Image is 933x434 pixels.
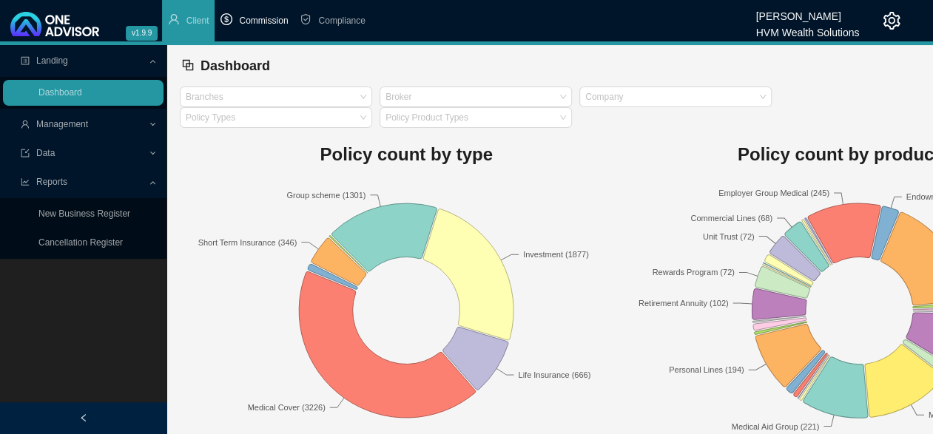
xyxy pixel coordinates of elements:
span: Landing [36,55,68,66]
text: Medical Aid Group (221) [732,422,820,431]
span: Client [186,16,209,26]
span: Commission [239,16,288,26]
span: v1.9.9 [126,26,158,41]
span: Management [36,119,88,129]
span: Compliance [318,16,365,26]
span: line-chart [21,177,30,186]
text: Retirement Annuity (102) [639,299,729,308]
span: block [181,58,195,72]
span: import [21,149,30,157]
span: setting [883,12,900,30]
h1: Policy count by type [180,140,633,169]
text: Investment (1877) [523,250,589,259]
text: Group scheme (1301) [286,191,366,200]
img: 2df55531c6924b55f21c4cf5d4484680-logo-light.svg [10,12,99,36]
a: Cancellation Register [38,237,123,248]
div: [PERSON_NAME] [755,4,859,20]
text: Medical Cover (3226) [248,403,326,412]
text: Employer Group Medical (245) [718,189,829,197]
span: user [168,13,180,25]
span: safety [300,13,311,25]
span: Data [36,148,55,158]
text: Unit Trust (72) [703,232,755,241]
text: Short Term Insurance (346) [198,238,297,247]
text: Commercial Lines (68) [691,214,773,223]
span: Dashboard [201,58,270,73]
text: Personal Lines (194) [669,365,744,374]
span: profile [21,56,30,65]
a: Dashboard [38,87,82,98]
span: user [21,120,30,129]
span: left [79,413,88,422]
text: Life Insurance (666) [519,370,591,379]
text: Rewards Program (72) [653,268,735,277]
span: Reports [36,177,67,187]
span: dollar [220,13,232,25]
a: New Business Register [38,208,130,219]
div: HVM Wealth Solutions [755,20,859,36]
